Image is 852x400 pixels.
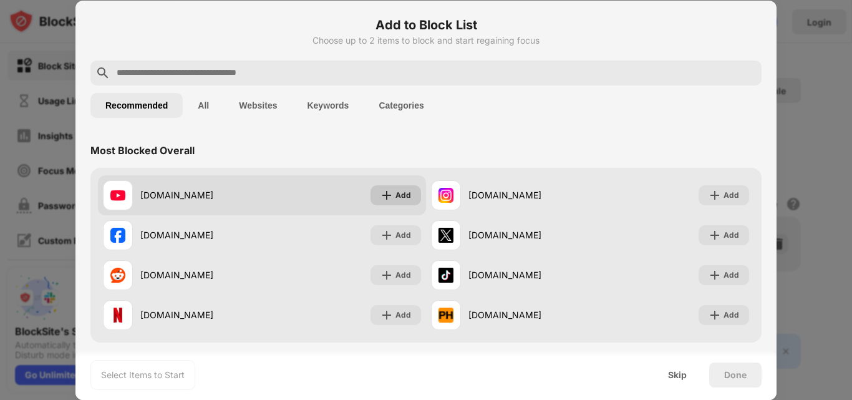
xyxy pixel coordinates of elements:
[140,188,262,202] div: [DOMAIN_NAME]
[364,93,438,118] button: Categories
[90,36,762,46] div: Choose up to 2 items to block and start regaining focus
[468,308,590,321] div: [DOMAIN_NAME]
[95,66,110,80] img: search.svg
[395,309,411,321] div: Add
[468,228,590,241] div: [DOMAIN_NAME]
[183,93,224,118] button: All
[438,308,453,323] img: favicons
[438,188,453,203] img: favicons
[468,268,590,281] div: [DOMAIN_NAME]
[438,228,453,243] img: favicons
[724,309,739,321] div: Add
[110,268,125,283] img: favicons
[468,188,590,202] div: [DOMAIN_NAME]
[724,370,747,380] div: Done
[101,369,185,381] div: Select Items to Start
[724,229,739,241] div: Add
[90,16,762,34] h6: Add to Block List
[140,228,262,241] div: [DOMAIN_NAME]
[110,308,125,323] img: favicons
[668,370,687,380] div: Skip
[90,144,195,157] div: Most Blocked Overall
[140,268,262,281] div: [DOMAIN_NAME]
[224,93,292,118] button: Websites
[438,268,453,283] img: favicons
[724,189,739,202] div: Add
[395,189,411,202] div: Add
[140,308,262,321] div: [DOMAIN_NAME]
[724,269,739,281] div: Add
[395,269,411,281] div: Add
[110,188,125,203] img: favicons
[110,228,125,243] img: favicons
[395,229,411,241] div: Add
[292,93,364,118] button: Keywords
[90,93,183,118] button: Recommended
